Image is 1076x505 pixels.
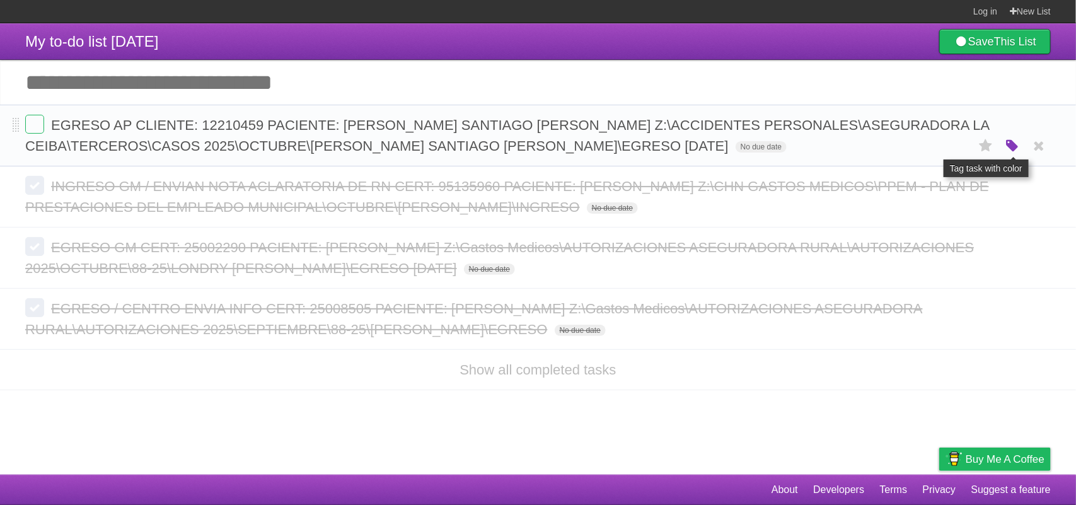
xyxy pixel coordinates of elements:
[966,448,1044,470] span: Buy me a coffee
[25,117,989,154] span: EGRESO AP CLIENTE: 12210459 PACIENTE: [PERSON_NAME] SANTIAGO [PERSON_NAME] Z:\ACCIDENTES PERSONAL...
[555,325,606,336] span: No due date
[880,478,908,502] a: Terms
[25,240,974,276] span: EGRESO GM CERT: 25002290 PACIENTE: [PERSON_NAME] Z:\Gastos Medicos\AUTORIZACIONES ASEGURADORA RUR...
[736,141,787,153] span: No due date
[813,478,864,502] a: Developers
[974,136,998,156] label: Star task
[939,29,1051,54] a: SaveThis List
[946,448,963,470] img: Buy me a coffee
[923,478,956,502] a: Privacy
[971,478,1051,502] a: Suggest a feature
[25,298,44,317] label: Done
[25,176,44,195] label: Done
[772,478,798,502] a: About
[939,448,1051,471] a: Buy me a coffee
[25,178,989,215] span: INGRESO GM / ENVIAN NOTA ACLARATORIA DE RN CERT: 95135960 PACIENTE: [PERSON_NAME] Z:\CHN GASTOS M...
[25,301,923,337] span: EGRESO / CENTRO ENVIA INFO CERT: 25008505 PACIENTE: [PERSON_NAME] Z:\Gastos Medicos\AUTORIZACIONE...
[460,362,616,378] a: Show all completed tasks
[25,33,159,50] span: My to-do list [DATE]
[25,115,44,134] label: Done
[25,237,44,256] label: Done
[587,202,638,214] span: No due date
[994,35,1036,48] b: This List
[464,264,515,275] span: No due date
